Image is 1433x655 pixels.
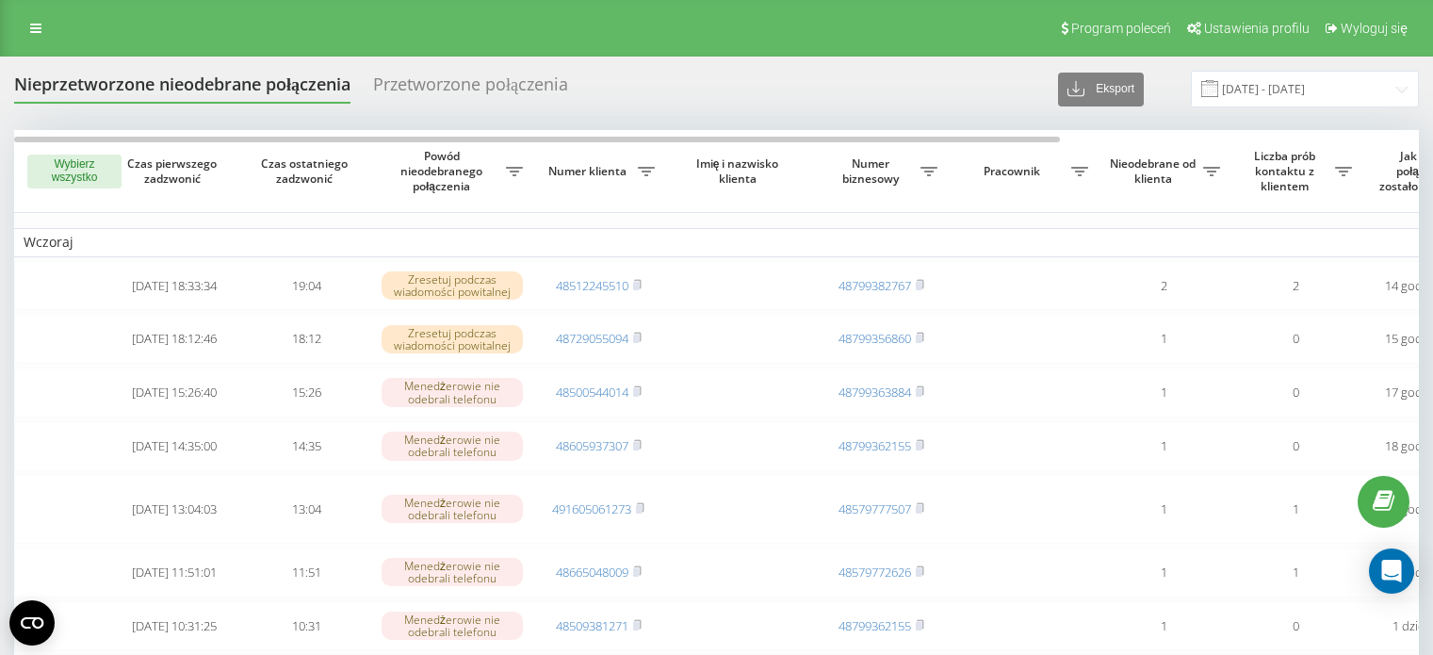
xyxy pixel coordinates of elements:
span: Pracownik [956,164,1071,179]
td: [DATE] 11:51:01 [108,548,240,598]
a: 48579777507 [839,500,911,517]
td: [DATE] 18:33:34 [108,261,240,311]
button: Eksport [1058,73,1144,106]
td: 1 [1098,421,1229,471]
td: 2 [1098,261,1229,311]
button: Wybierz wszystko [27,155,122,188]
a: 48799356860 [839,330,911,347]
td: 14:35 [240,421,372,471]
a: 48799362155 [839,437,911,454]
span: Nieodebrane od klienta [1107,156,1203,186]
a: 48799363884 [839,384,911,401]
div: Zresetuj podczas wiadomości powitalnej [382,271,523,300]
span: Program poleceń [1071,21,1171,36]
div: Menedżerowie nie odebrali telefonu [382,612,523,640]
a: 48799362155 [839,617,911,634]
a: 48729055094 [556,330,628,347]
td: 0 [1229,314,1361,364]
td: 0 [1229,601,1361,651]
span: Powód nieodebranego połączenia [382,149,506,193]
td: 1 [1098,475,1229,544]
td: 0 [1229,368,1361,418]
td: 2 [1229,261,1361,311]
span: Liczba prób kontaktu z klientem [1239,149,1335,193]
td: 1 [1098,368,1229,418]
td: 15:26 [240,368,372,418]
div: Nieprzetworzone nieodebrane połączenia [14,74,350,104]
td: 1 [1098,548,1229,598]
div: Open Intercom Messenger [1369,549,1414,594]
td: 1 [1098,314,1229,364]
td: [DATE] 18:12:46 [108,314,240,364]
div: Menedżerowie nie odebrali telefonu [382,378,523,406]
button: Open CMP widget [9,600,55,646]
span: Wyloguj się [1341,21,1408,36]
span: Numer biznesowy [824,156,920,186]
a: 48579772626 [839,564,911,581]
td: 19:04 [240,261,372,311]
span: Numer klienta [542,164,638,179]
span: Ustawienia profilu [1204,21,1310,36]
a: 48500544014 [556,384,628,401]
a: 491605061273 [552,500,631,517]
span: Czas ostatniego zadzwonić [255,156,357,186]
td: 10:31 [240,601,372,651]
a: 48512245510 [556,277,628,294]
a: 48665048009 [556,564,628,581]
span: Czas pierwszego zadzwonić [123,156,225,186]
td: 1 [1229,548,1361,598]
td: [DATE] 15:26:40 [108,368,240,418]
td: 18:12 [240,314,372,364]
td: 1 [1229,475,1361,544]
td: 13:04 [240,475,372,544]
a: 48605937307 [556,437,628,454]
span: Imię i nazwisko klienta [680,156,799,186]
td: 11:51 [240,548,372,598]
div: Przetworzone połączenia [373,74,568,104]
td: [DATE] 10:31:25 [108,601,240,651]
div: Menedżerowie nie odebrali telefonu [382,432,523,460]
div: Menedżerowie nie odebrali telefonu [382,495,523,523]
td: [DATE] 13:04:03 [108,475,240,544]
td: 1 [1098,601,1229,651]
a: 48509381271 [556,617,628,634]
div: Menedżerowie nie odebrali telefonu [382,558,523,586]
a: 48799382767 [839,277,911,294]
div: Zresetuj podczas wiadomości powitalnej [382,325,523,353]
td: [DATE] 14:35:00 [108,421,240,471]
td: 0 [1229,421,1361,471]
